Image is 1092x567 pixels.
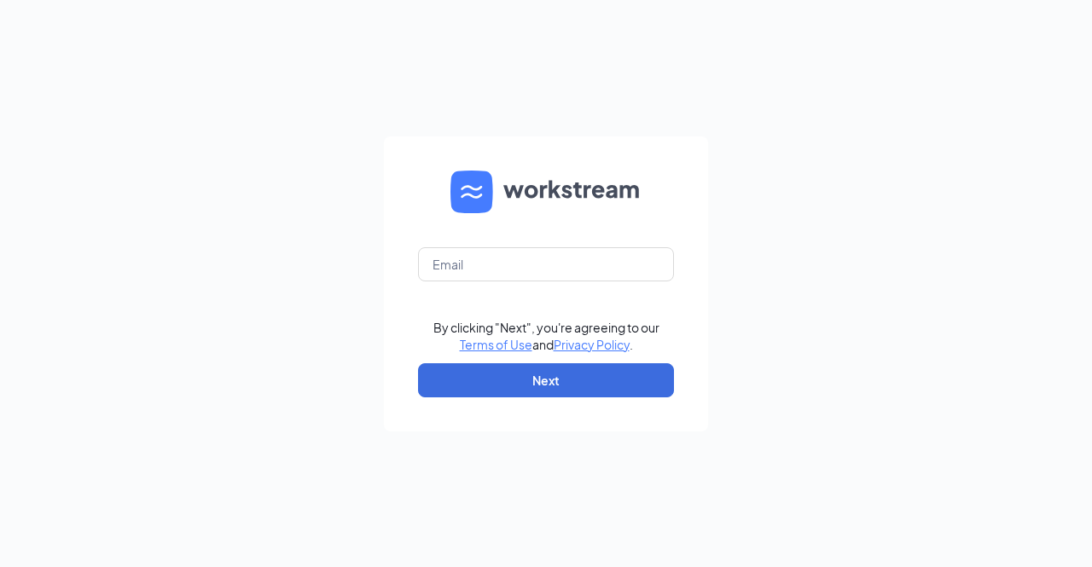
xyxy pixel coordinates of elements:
[418,247,674,281] input: Email
[460,337,532,352] a: Terms of Use
[450,171,642,213] img: WS logo and Workstream text
[554,337,630,352] a: Privacy Policy
[433,319,659,353] div: By clicking "Next", you're agreeing to our and .
[418,363,674,397] button: Next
